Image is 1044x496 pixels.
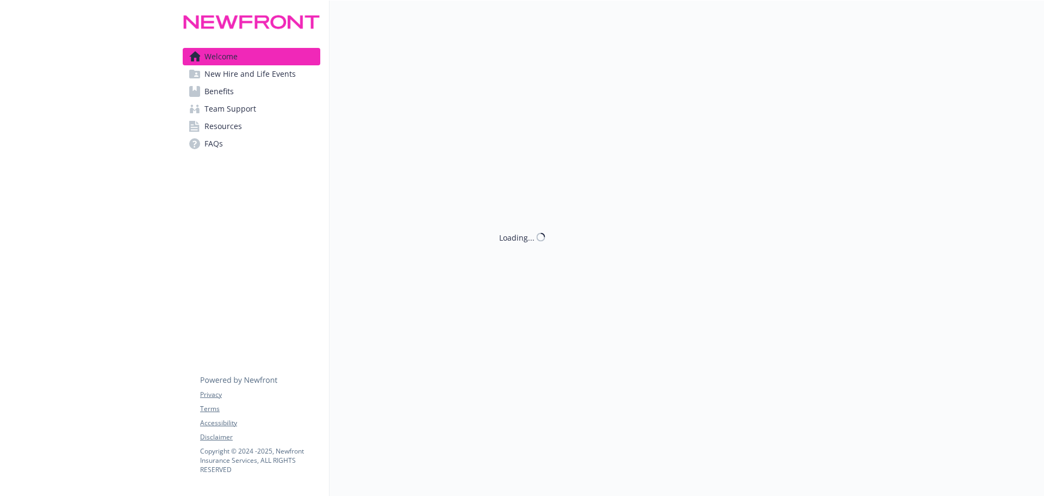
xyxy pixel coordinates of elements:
[204,118,242,135] span: Resources
[200,390,320,400] a: Privacy
[183,100,320,118] a: Team Support
[183,48,320,65] a: Welcome
[183,135,320,152] a: FAQs
[200,404,320,414] a: Terms
[204,100,256,118] span: Team Support
[183,65,320,83] a: New Hire and Life Events
[204,48,238,65] span: Welcome
[204,83,234,100] span: Benefits
[183,118,320,135] a: Resources
[499,231,535,243] div: Loading...
[183,83,320,100] a: Benefits
[200,432,320,442] a: Disclaimer
[204,135,223,152] span: FAQs
[200,418,320,428] a: Accessibility
[200,446,320,474] p: Copyright © 2024 - 2025 , Newfront Insurance Services, ALL RIGHTS RESERVED
[204,65,296,83] span: New Hire and Life Events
